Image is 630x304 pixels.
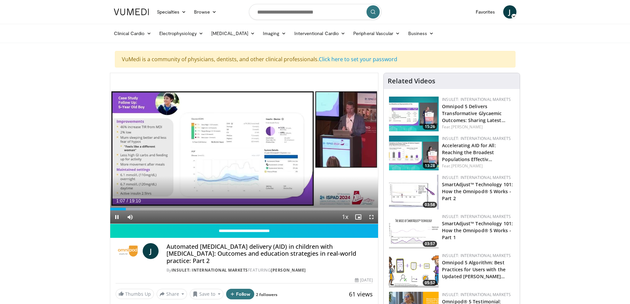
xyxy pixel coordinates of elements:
a: Thumbs Up [116,289,154,299]
a: Business [404,27,438,40]
a: Omnipod 5 Algorithm: Best Practices for Users with the Updated [PERSON_NAME]… [442,259,506,280]
a: 03:57 [389,214,439,248]
h4: Related Videos [388,77,435,85]
span: 19:10 [129,198,141,203]
img: cd24e383-5f1b-4a0c-80c2-ab9f4640ab89.150x105_q85_crop-smart_upscale.jpg [389,97,439,131]
img: fec84dd2-dce1-41a3-89dc-ac66b83d5431.png.150x105_q85_crop-smart_upscale.png [389,214,439,248]
span: 15:26 [423,124,437,130]
span: 03:57 [423,241,437,247]
a: Insulet: International Markets [442,292,511,297]
a: 05:52 [389,253,439,287]
button: Save to [190,289,223,299]
a: Electrophysiology [155,27,207,40]
div: Progress Bar [110,208,378,210]
button: Playback Rate [338,210,352,224]
a: [PERSON_NAME] [451,124,483,130]
a: 13:28 [389,136,439,170]
div: By FEATURING [167,267,373,273]
img: VuMedi Logo [114,9,149,15]
a: Insulet: International Markets [171,267,248,273]
a: Accelerating AID for All: Reaching the Broadest Populations Effectiv… [442,142,496,162]
a: Insulet: International Markets [442,97,511,102]
a: J [143,243,159,259]
a: [PERSON_NAME] [451,163,483,169]
video-js: Video Player [110,73,378,224]
a: Click here to set your password [319,56,397,63]
a: Omnipod 5 Delivers Transformative Glycaemic Outcomes: Sharing Latest… [442,103,506,123]
a: SmartAdjust™ Technology 101: How the Omnipod® 5 Works - Part 1 [442,220,513,240]
button: Follow [226,289,255,299]
input: Search topics, interventions [249,4,381,20]
a: Clinical Cardio [110,27,155,40]
a: Insulet: International Markets [442,136,511,141]
div: Feat. [442,163,514,169]
a: 15:26 [389,97,439,131]
span: 03:58 [423,202,437,208]
h4: Automated [MEDICAL_DATA] delivery (AID) in children with [MEDICAL_DATA]: Outcomes and education s... [167,243,373,265]
a: [MEDICAL_DATA] [207,27,259,40]
div: [DATE] [355,277,373,283]
button: Share [157,289,187,299]
span: 13:28 [423,163,437,169]
span: 05:52 [423,280,437,286]
a: Peripheral Vascular [349,27,404,40]
a: Interventional Cardio [290,27,350,40]
span: 1:07 [116,198,125,203]
a: Favorites [472,5,499,19]
a: [PERSON_NAME] [271,267,306,273]
span: 61 views [349,290,373,298]
a: Insulet: International Markets [442,214,511,219]
img: 4a24e6c7-273c-4a30-9bb3-6daa6403699f.150x105_q85_crop-smart_upscale.jpg [389,136,439,170]
a: Insulet: International Markets [442,253,511,258]
a: Browse [190,5,220,19]
img: faa546c3-dae0-4fdc-828d-2598c80de5b5.150x105_q85_crop-smart_upscale.jpg [389,175,439,209]
a: Insulet: International Markets [442,175,511,180]
div: Feat. [442,124,514,130]
a: Specialties [153,5,190,19]
button: Fullscreen [365,210,378,224]
button: Pause [110,210,123,224]
a: J [503,5,516,19]
a: SmartAdjust™ Technology 101: How the Omnipod® 5 Works - Part 2 [442,181,513,201]
button: Mute [123,210,137,224]
img: 28928f16-10b7-4d97-890d-06b5c2964f7d.png.150x105_q85_crop-smart_upscale.png [389,253,439,287]
a: 2 followers [256,292,277,297]
div: VuMedi is a community of physicians, dentists, and other clinical professionals. [115,51,515,67]
a: 03:58 [389,175,439,209]
button: Enable picture-in-picture mode [352,210,365,224]
img: Insulet: International Markets [116,243,140,259]
span: / [127,198,128,203]
a: Imaging [259,27,290,40]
